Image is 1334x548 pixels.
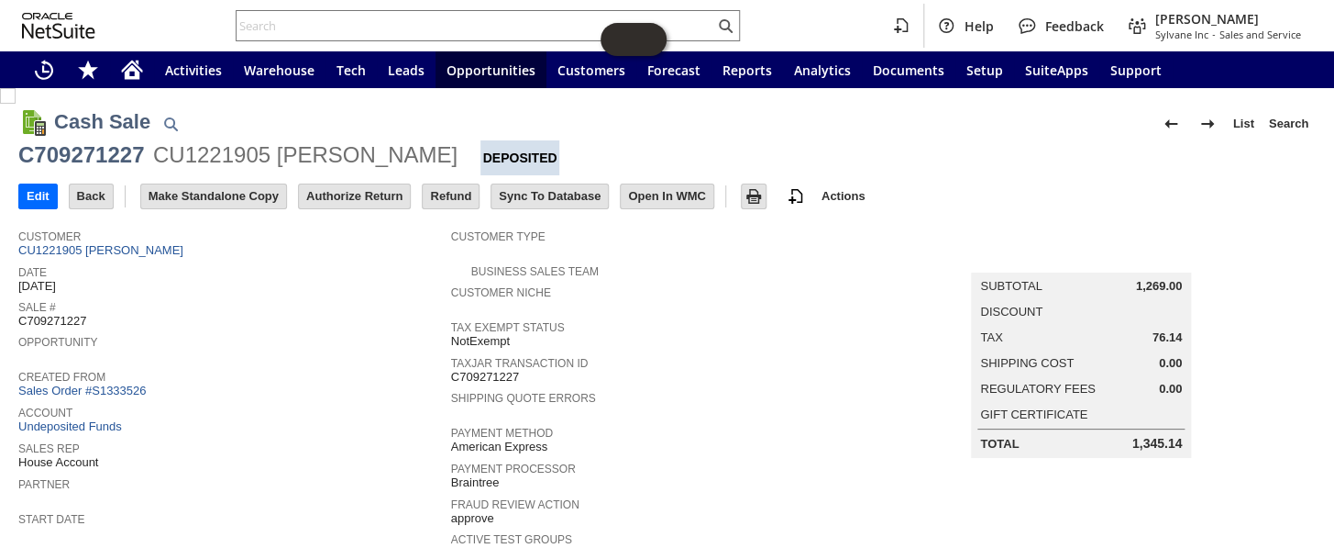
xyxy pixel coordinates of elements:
[451,334,510,349] span: NotExempt
[980,330,1002,344] a: Tax
[451,427,553,440] a: Payment Method
[388,62,424,79] span: Leads
[70,185,113,208] input: Back
[18,419,122,433] a: Undeposited Funds
[1155,28,1208,41] span: Sylvane Inc
[814,189,873,203] a: Actions
[714,15,736,37] svg: Search
[966,62,1003,79] span: Setup
[22,51,66,88] a: Recent Records
[451,511,494,526] span: approve
[18,243,188,257] a: CU1221905 [PERSON_NAME]
[1132,436,1183,452] span: 1,345.14
[141,185,286,208] input: Make Standalone Copy
[1045,17,1104,35] span: Feedback
[794,62,851,79] span: Analytics
[451,440,547,454] span: American Express
[244,62,314,79] span: Warehouse
[873,62,944,79] span: Documents
[1219,28,1301,41] span: Sales and Service
[18,314,86,329] span: C709271227
[451,357,589,370] a: TaxJar Transaction ID
[785,185,807,207] img: add-record.svg
[18,140,144,170] div: C709271227
[237,15,714,37] input: Search
[980,305,1042,319] a: Discount
[1226,109,1262,139] a: List
[18,384,150,397] a: Sales Order #S1333526
[435,51,546,88] a: Opportunities
[980,356,1074,370] a: Shipping Cost
[1196,113,1218,135] img: Next
[601,23,667,56] iframe: Click here to launch Oracle Guided Learning Help Panel
[965,17,994,35] span: Help
[18,279,56,294] span: [DATE]
[711,51,783,88] a: Reports
[634,23,667,56] span: Oracle Guided Learning Widget. To move around, please hold and drag
[336,62,366,79] span: Tech
[18,513,84,526] a: Start Date
[1212,28,1216,41] span: -
[955,51,1014,88] a: Setup
[154,51,233,88] a: Activities
[451,533,572,546] a: Active Test Groups
[325,51,377,88] a: Tech
[160,113,182,135] img: Quick Find
[377,51,435,88] a: Leads
[451,463,576,475] a: Payment Processor
[153,140,458,170] div: CU1221905 [PERSON_NAME]
[451,230,546,243] a: Customer Type
[451,370,519,385] span: C709271227
[980,437,1019,451] a: Total
[1136,279,1183,294] span: 1,269.00
[18,266,47,279] a: Date
[1160,113,1182,135] img: Previous
[1159,382,1182,397] span: 0.00
[491,185,608,208] input: Sync To Database
[22,13,95,39] svg: logo
[480,140,560,175] div: Deposited
[451,475,500,490] span: Braintree
[1025,62,1088,79] span: SuiteApps
[447,62,535,79] span: Opportunities
[722,62,772,79] span: Reports
[743,185,765,207] img: Print
[18,407,72,419] a: Account
[546,51,636,88] a: Customers
[742,185,766,208] input: Print
[636,51,711,88] a: Forecast
[1014,51,1099,88] a: SuiteApps
[451,286,551,299] a: Customer Niche
[451,321,565,334] a: Tax Exempt Status
[783,51,862,88] a: Analytics
[471,265,599,278] a: Business Sales Team
[451,498,579,511] a: Fraud Review Action
[18,455,98,470] span: House Account
[18,478,70,491] a: Partner
[980,382,1095,396] a: Regulatory Fees
[54,106,150,137] h1: Cash Sale
[862,51,955,88] a: Documents
[423,185,479,208] input: Refund
[121,59,143,81] svg: Home
[621,185,713,208] input: Open In WMC
[18,442,80,455] a: Sales Rep
[18,371,105,384] a: Created From
[980,408,1087,421] a: Gift Certificate
[451,392,596,405] a: Shipping Quote Errors
[165,62,222,79] span: Activities
[299,185,410,208] input: Authorize Return
[66,51,110,88] div: Shortcuts
[1110,62,1162,79] span: Support
[233,51,325,88] a: Warehouse
[1152,330,1183,345] span: 76.14
[1159,356,1182,371] span: 0.00
[1155,10,1301,28] span: [PERSON_NAME]
[971,243,1191,273] caption: Summary
[1262,109,1316,139] a: Search
[647,62,700,79] span: Forecast
[557,62,625,79] span: Customers
[18,336,97,349] a: Opportunity
[18,301,56,314] a: Sale #
[77,59,99,81] svg: Shortcuts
